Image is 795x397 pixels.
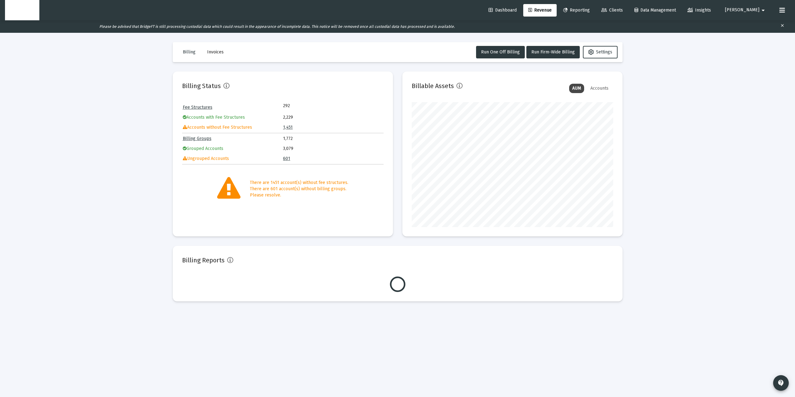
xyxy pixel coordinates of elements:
a: Data Management [629,4,681,17]
span: Clients [601,7,623,13]
i: Please be advised that BridgeFT is still processing custodial data which could result in the appe... [99,24,455,29]
td: 2,229 [283,113,383,122]
td: 3,079 [283,144,383,153]
button: Run One Off Billing [476,46,525,58]
span: Run Firm-Wide Billing [531,49,575,55]
div: Accounts [587,84,612,93]
td: Ungrouped Accounts [183,154,283,163]
td: Accounts with Fee Structures [183,113,283,122]
span: Revenue [528,7,552,13]
a: Revenue [523,4,557,17]
mat-icon: clear [780,22,785,31]
span: Dashboard [489,7,517,13]
span: Run One Off Billing [481,49,520,55]
h2: Billing Reports [182,255,225,265]
button: [PERSON_NAME] [718,4,774,16]
h2: Billable Assets [412,81,454,91]
mat-icon: arrow_drop_down [759,4,767,17]
span: [PERSON_NAME] [725,7,759,13]
td: Grouped Accounts [183,144,283,153]
a: Billing Groups [183,136,211,141]
a: 601 [283,156,290,161]
span: Settings [588,49,612,55]
a: Fee Structures [183,105,212,110]
span: Invoices [207,49,224,55]
span: Reporting [563,7,590,13]
div: AUM [569,84,584,93]
span: Insights [688,7,711,13]
td: Accounts without Fee Structures [183,123,283,132]
td: 1,772 [283,134,383,143]
div: Please resolve. [250,192,348,198]
button: Settings [583,46,618,58]
td: 292 [283,103,333,109]
span: Billing [183,49,196,55]
button: Billing [178,46,201,58]
a: Clients [596,4,628,17]
a: Insights [683,4,716,17]
div: There are 1451 account(s) without fee structures. [250,180,348,186]
button: Run Firm-Wide Billing [526,46,580,58]
mat-icon: contact_support [777,379,785,387]
span: Data Management [634,7,676,13]
h2: Billing Status [182,81,221,91]
a: Reporting [558,4,595,17]
div: There are 601 account(s) without billing groups. [250,186,348,192]
a: Dashboard [484,4,522,17]
a: 1,451 [283,125,293,130]
button: Invoices [202,46,229,58]
img: Dashboard [10,4,35,17]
